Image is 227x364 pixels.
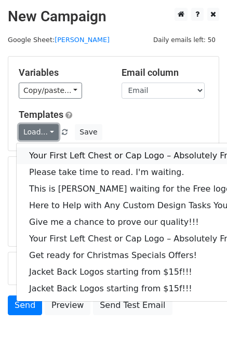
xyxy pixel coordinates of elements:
a: Copy/paste... [19,83,82,99]
a: Preview [45,295,90,315]
a: Templates [19,109,63,120]
h2: New Campaign [8,8,219,25]
a: Send [8,295,42,315]
h5: Variables [19,67,106,78]
a: Load... [19,124,59,140]
span: Daily emails left: 50 [150,34,219,46]
small: Google Sheet: [8,36,110,44]
button: Save [75,124,102,140]
h5: Email column [122,67,209,78]
iframe: Chat Widget [175,314,227,364]
a: Daily emails left: 50 [150,36,219,44]
a: [PERSON_NAME] [55,36,110,44]
a: Send Test Email [93,295,172,315]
